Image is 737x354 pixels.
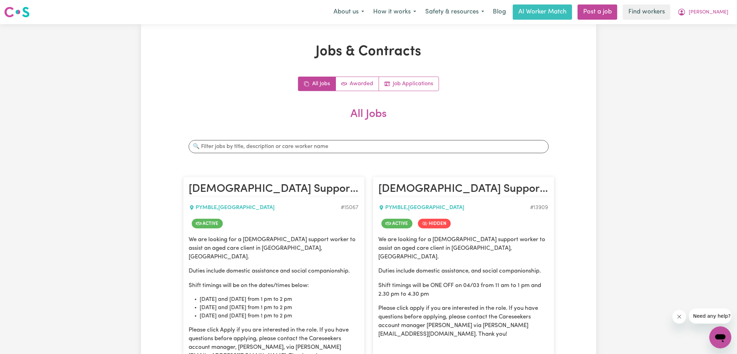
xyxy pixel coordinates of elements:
[189,183,359,196] h2: Female Support Worker Needed In Pymble, NSW
[379,281,548,298] p: Shift timings will be ONE OFF on 04/03 from 11 am to 1 pm and 2.30 pm to 4.30 pm
[192,219,223,228] span: Job is active
[673,5,733,19] button: My Account
[421,5,489,19] button: Safety & resources
[189,267,359,275] p: Duties include domestic assistance and social companionship.
[379,235,548,262] p: We are looking for a [DEMOGRAPHIC_DATA] support worker to assist an aged care client in [GEOGRAPH...
[183,108,554,132] h2: All Jobs
[341,204,359,212] div: Job ID #15067
[530,204,548,212] div: Job ID #13909
[369,5,421,19] button: How it works
[709,326,731,348] iframe: Button to launch messaging window
[673,310,686,324] iframe: Close message
[689,308,731,324] iframe: Message from company
[200,304,359,312] li: [DATE] and [DATE] from 1 pm to 2 pm
[189,204,341,212] div: PYMBLE , [GEOGRAPHIC_DATA]
[200,312,359,320] li: [DATE] and [DATE] from 1 pm to 2 pm
[189,281,359,290] p: Shift timings will be on the dates/times below:
[578,4,617,20] a: Post a job
[298,77,336,91] a: All jobs
[336,77,379,91] a: Active jobs
[379,77,439,91] a: Job applications
[4,4,30,20] a: Careseekers logo
[379,304,548,339] p: Please click apply if you are interested in the role. If you have questions before applying, plea...
[189,235,359,262] p: We are looking for a [DEMOGRAPHIC_DATA] support worker to assist an aged care client in [GEOGRAPH...
[381,219,412,228] span: Job is active
[329,5,369,19] button: About us
[189,140,549,153] input: 🔍 Filter jobs by title, description or care worker name
[200,295,359,304] li: [DATE] and [DATE] from 1 pm to 2 pm
[379,183,548,196] h2: Female Support Worker Needed ONE OFF On 04/03 In Pymble, NSW
[513,4,572,20] a: AI Worker Match
[689,9,728,16] span: [PERSON_NAME]
[4,6,30,18] img: Careseekers logo
[489,4,510,20] a: Blog
[183,43,554,60] h1: Jobs & Contracts
[623,4,670,20] a: Find workers
[379,267,548,275] p: Duties include domestic assistance, and social companionship.
[418,219,451,228] span: Job is hidden
[379,204,530,212] div: PYMBLE , [GEOGRAPHIC_DATA]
